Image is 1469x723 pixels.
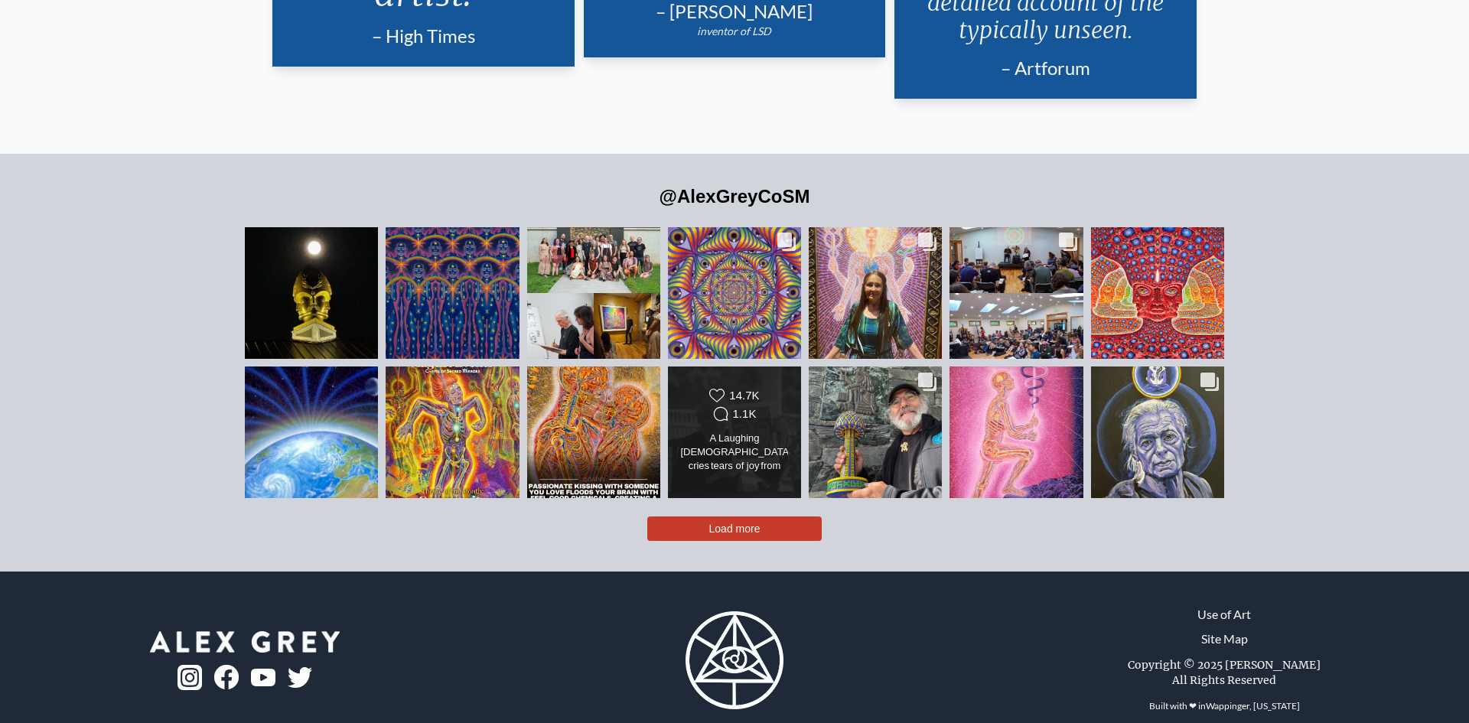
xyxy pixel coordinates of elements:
div: 1.1K [733,407,757,421]
a: A Laughing Buddha cries tears of joy from the Third Eye. In a moment of visio... 14.7K 1.1K A Lau... [668,366,801,498]
img: twitter-logo.png [288,667,312,687]
a: 🌀 Buy 2, Get 1 FREE! Visionary Posters by Alex Grey & Allyson Grey 🎨 Buy a... [668,227,801,359]
img: There is a need for individuals to find ways of transcending their limiting i... [949,348,1083,516]
img: fb-logo.png [214,665,239,689]
div: – High Times [291,24,556,48]
div: 14.7K [729,389,759,402]
div: Copyright © 2025 [PERSON_NAME] [1128,657,1321,673]
img: When I point to the earth or the planet as a subject, it’s the web of life. I... [212,366,411,499]
img: Looking forward to seeing you this evening for CoSM’s August Full Moon Gather... [385,209,520,377]
img: How do we work as artists? Is it the self as a bundle of fears and upsets and... [1090,226,1225,361]
a: Looking forward to seeing you this evening for CoSM’s August Full Moon Gather... [386,227,519,359]
img: Monti Moore was a beloved friend of the Visionary Art Community. She and Mark... [808,204,943,383]
img: We are an Art Church. We encourage everyone to recognize themselves as reflec... [949,209,1083,377]
a: Wappinger, [US_STATE] [1206,700,1300,712]
img: Happy Full Moon!!... [244,204,379,383]
a: Monti Moore was a beloved friend of the Visionary Art Community. She and Mark... [809,227,942,359]
div: A Laughing [DEMOGRAPHIC_DATA] cries tears of joy from the Third Eye. In a moment of visionary ecs... [680,432,788,474]
a: Happy Full Moon!!... [245,227,378,359]
img: Thank you for joining this year’s Visionary Art Intensive 💙🙏 I first became... [526,209,661,377]
a: Site Map [1201,630,1248,648]
div: Built with ❤ in [1143,694,1306,718]
a: August Theme of the Month: Community What’s happening this month at CoSM? �... [386,366,519,498]
div: – Artforum [913,56,1178,80]
a: How do we work as artists? Is it the self as a bundle of fears and upsets and... [1091,227,1224,359]
a: There is a need for individuals to find ways of transcending their limiting i... [949,366,1083,498]
a: In 1979 I sat in meditation with the Tibetan Buddhist master Dudjom Rinpoche.... [1091,366,1224,498]
a: Thank you for joining this year’s Visionary Art Intensive 💙🙏 I first became... [527,227,660,359]
img: August Theme of the Month: Community What’s happening this month at CoSM? �... [385,347,520,517]
a: We are an Art Church. We encourage everyone to recognize themselves as reflec... [949,227,1083,359]
button: Load more posts [647,516,822,541]
img: In 1979 I sat in meditation with the Tibetan Buddhist master Dudjom Rinpoche.... [1090,348,1225,516]
img: Passionate kissing with someone you love floods your brain with feel-good che... [526,348,661,516]
a: Passionate kissing with someone you love floods your brain with feel-good che... [527,366,660,498]
img: ig-logo.png [178,665,202,689]
em: inventor of LSD [697,24,771,37]
a: When I point to the earth or the planet as a subject, it’s the web of life. I... [245,366,378,498]
a: @AlexGreyCoSM [660,186,810,207]
a: For Paul Stamets birthday on July 17th, Allyson & I gifted him a special Pabl... [809,366,942,498]
a: Use of Art [1197,605,1251,624]
img: youtube-logo.png [251,669,275,686]
img: 🌀 Buy 2, Get 1 FREE! Visionary Posters by Alex Grey & Allyson Grey 🎨 Buy a... [667,209,802,377]
div: All Rights Reserved [1172,673,1276,688]
img: For Paul Stamets birthday on July 17th, Allyson & I gifted him a special Pabl... [808,348,943,516]
span: Load more [709,523,761,535]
